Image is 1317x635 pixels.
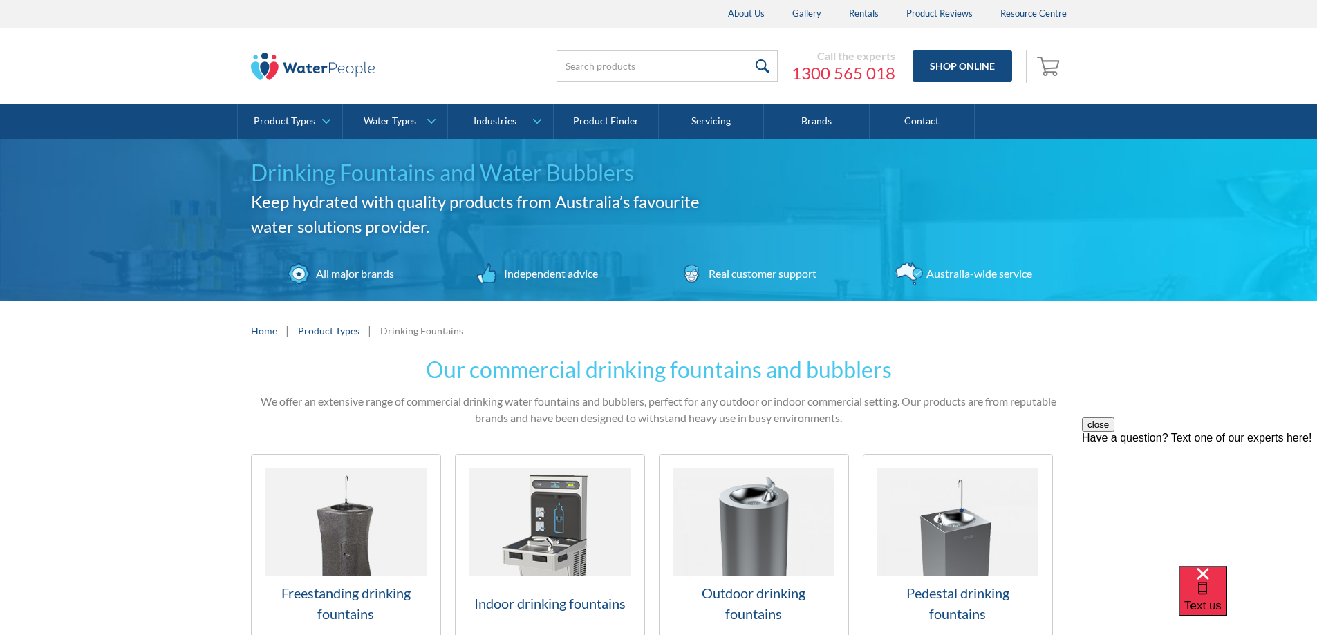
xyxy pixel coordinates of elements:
div: All major brands [312,265,394,282]
a: Industries [448,104,552,139]
h3: Freestanding drinking fountains [265,582,427,624]
h1: Drinking Fountains and Water Bubblers [251,156,721,189]
a: Contact [870,104,975,139]
p: We offer an extensive range of commercial drinking water fountains and bubblers, perfect for any ... [251,393,1067,426]
h3: Indoor drinking fountains [469,593,631,614]
div: Drinking Fountains [380,323,463,338]
a: Product Types [238,104,342,139]
div: | [366,322,373,339]
h2: Our commercial drinking fountains and bubblers [251,353,1067,386]
a: Water Types [343,104,447,139]
iframe: podium webchat widget prompt [1082,417,1317,583]
input: Search products [557,50,778,82]
a: Shop Online [913,50,1012,82]
a: Home [251,323,277,338]
div: Industries [474,115,516,127]
h3: Pedestal drinking fountains [877,582,1038,624]
img: shopping cart [1037,55,1063,77]
a: 1300 565 018 [792,63,895,84]
div: Product Types [254,115,315,127]
div: Real customer support [705,265,816,282]
h2: Keep hydrated with quality products from Australia’s favourite water solutions provider. [251,189,721,239]
a: Product Types [298,323,359,338]
a: Product Finder [554,104,659,139]
div: | [284,322,291,339]
a: Brands [764,104,869,139]
div: Call the experts [792,49,895,63]
div: Independent advice [501,265,598,282]
a: Open empty cart [1034,50,1067,83]
h3: Outdoor drinking fountains [673,582,834,624]
a: Servicing [659,104,764,139]
div: Water Types [364,115,416,127]
iframe: podium webchat widget bubble [1179,566,1317,635]
div: Australia-wide service [923,265,1032,282]
img: The Water People [251,53,375,80]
